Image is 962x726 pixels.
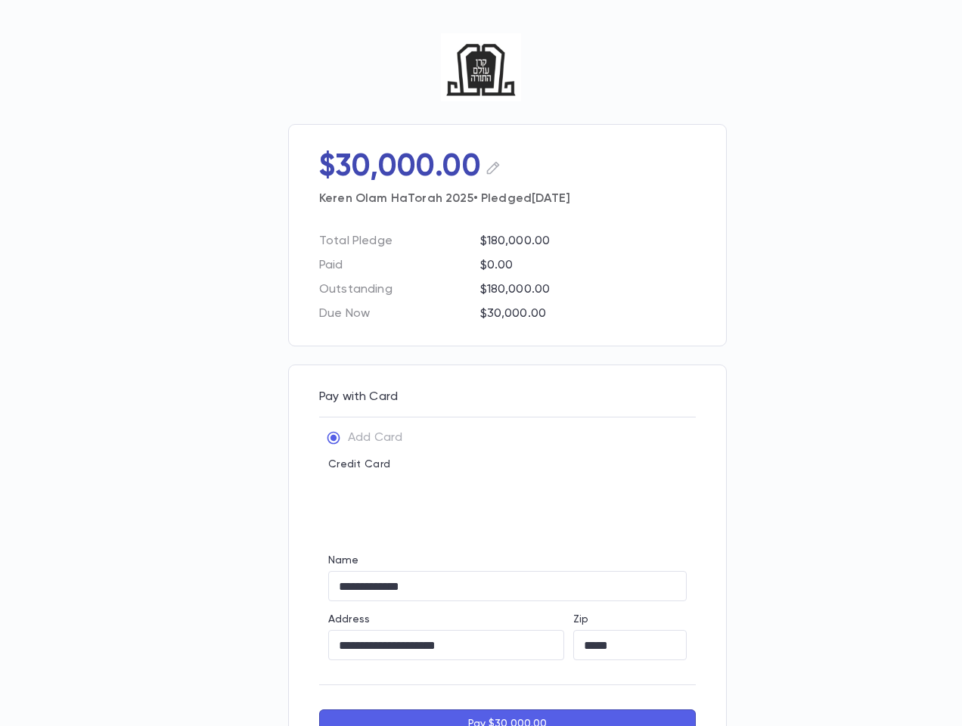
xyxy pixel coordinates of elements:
[480,306,696,321] p: $30,000.00
[319,234,471,249] p: Total Pledge
[441,33,522,101] img: Keren Olam Hatorah
[348,430,402,445] p: Add Card
[573,613,588,625] label: Zip
[328,458,687,470] p: Credit Card
[328,613,370,625] label: Address
[480,282,696,297] p: $180,000.00
[319,149,481,185] p: $30,000.00
[319,389,696,405] p: Pay with Card
[319,258,471,273] p: Paid
[480,258,696,273] p: $0.00
[319,306,471,321] p: Due Now
[328,554,359,566] label: Name
[319,282,471,297] p: Outstanding
[480,234,696,249] p: $180,000.00
[319,185,696,206] p: Keren Olam HaTorah 2025 • Pledged [DATE]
